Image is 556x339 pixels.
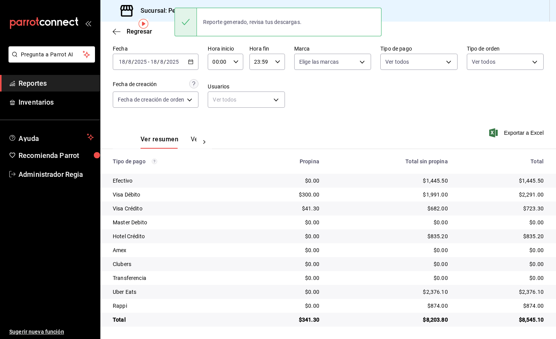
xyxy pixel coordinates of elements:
input: -- [128,59,132,65]
label: Tipo de pago [380,46,457,51]
span: Ayuda [19,132,84,142]
button: open_drawer_menu [85,20,91,26]
div: $41.30 [254,205,319,212]
div: $0.00 [460,274,544,282]
input: ---- [166,59,179,65]
div: navigation tabs [141,136,197,149]
span: / [157,59,159,65]
span: Elige las marcas [299,58,339,66]
div: $2,291.00 [460,191,544,198]
div: $0.00 [460,246,544,254]
span: Administrador Regia [19,169,94,180]
span: - [148,59,149,65]
div: $0.00 [254,232,319,240]
span: Pregunta a Parrot AI [21,51,83,59]
input: -- [150,59,157,65]
div: Hotel Crédito [113,232,242,240]
div: $0.00 [460,219,544,226]
span: Regresar [127,28,152,35]
span: Recomienda Parrot [19,150,94,161]
div: Fecha de creación [113,80,157,88]
img: Tooltip marker [139,19,148,29]
div: $0.00 [332,274,448,282]
input: -- [160,59,164,65]
span: Reportes [19,78,94,88]
label: Hora inicio [208,46,243,51]
button: Exportar a Excel [491,128,544,137]
span: / [164,59,166,65]
div: $835.20 [460,232,544,240]
label: Marca [294,46,371,51]
div: Visa Crédito [113,205,242,212]
div: Propina [254,158,319,164]
div: Total [460,158,544,164]
button: Ver pagos [191,136,220,149]
div: $0.00 [332,246,448,254]
span: Inventarios [19,97,94,107]
label: Tipo de orden [467,46,544,51]
div: $874.00 [332,302,448,310]
div: $0.00 [332,219,448,226]
span: / [125,59,128,65]
h3: Sucursal: Peace and Love (REGIA) [134,6,238,15]
svg: Los pagos realizados con Pay y otras terminales son montos brutos. [152,159,157,164]
div: $300.00 [254,191,319,198]
button: Pregunta a Parrot AI [8,46,95,63]
div: $341.30 [254,316,319,324]
span: Fecha de creación de orden [118,96,184,103]
div: Tipo de pago [113,158,242,164]
div: $0.00 [254,302,319,310]
div: $2,376.10 [332,288,448,296]
div: Transferencia [113,274,242,282]
div: $0.00 [254,274,319,282]
div: Master Debito [113,219,242,226]
div: Total sin propina [332,158,448,164]
span: / [132,59,134,65]
div: Reporte generado, revisa tus descargas. [197,14,308,31]
a: Pregunta a Parrot AI [5,56,95,64]
div: $2,376.10 [460,288,544,296]
div: $8,545.10 [460,316,544,324]
div: $874.00 [460,302,544,310]
div: Visa Débito [113,191,242,198]
div: $0.00 [254,246,319,254]
div: Total [113,316,242,324]
div: Efectivo [113,177,242,185]
div: $0.00 [254,260,319,268]
button: Ver resumen [141,136,178,149]
div: $8,203.80 [332,316,448,324]
div: $835.20 [332,232,448,240]
span: Sugerir nueva función [9,328,94,336]
label: Fecha [113,46,198,51]
input: ---- [134,59,147,65]
div: $1,445.50 [460,177,544,185]
div: $0.00 [254,177,319,185]
div: Rappi [113,302,242,310]
div: Clubers [113,260,242,268]
div: $0.00 [254,288,319,296]
div: Ver todos [208,92,285,108]
button: Regresar [113,28,152,35]
div: Amex [113,246,242,254]
input: -- [119,59,125,65]
div: $723.30 [460,205,544,212]
label: Hora fin [249,46,285,51]
label: Usuarios [208,84,285,89]
div: $0.00 [332,260,448,268]
span: Ver todos [385,58,409,66]
div: Uber Eats [113,288,242,296]
div: $1,991.00 [332,191,448,198]
div: $682.00 [332,205,448,212]
div: $0.00 [254,219,319,226]
span: Ver todos [472,58,495,66]
div: $0.00 [460,260,544,268]
div: $1,445.50 [332,177,448,185]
